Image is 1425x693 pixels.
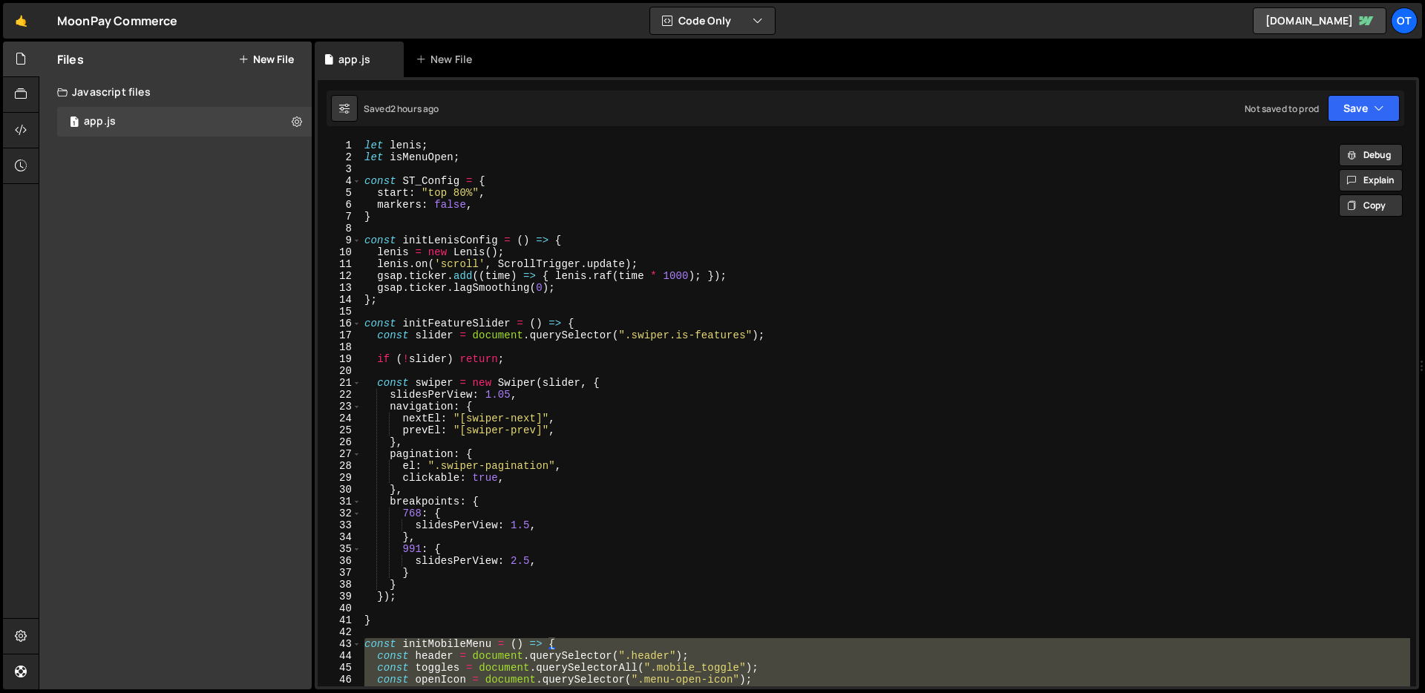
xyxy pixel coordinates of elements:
[318,424,361,436] div: 25
[57,107,312,137] div: 17336/48143.js
[318,531,361,543] div: 34
[318,413,361,424] div: 24
[318,353,361,365] div: 19
[318,508,361,519] div: 32
[338,52,370,67] div: app.js
[318,674,361,686] div: 46
[318,555,361,567] div: 36
[318,496,361,508] div: 31
[1339,144,1403,166] button: Debug
[318,175,361,187] div: 4
[318,163,361,175] div: 3
[1339,194,1403,217] button: Copy
[318,591,361,602] div: 39
[390,102,439,115] div: 2 hours ago
[318,448,361,460] div: 27
[318,650,361,662] div: 44
[57,12,178,30] div: MoonPay Commerce
[318,151,361,163] div: 2
[318,306,361,318] div: 15
[318,282,361,294] div: 13
[318,318,361,329] div: 16
[238,53,294,65] button: New File
[3,3,39,39] a: 🤙
[318,579,361,591] div: 38
[57,51,84,68] h2: Files
[1328,95,1400,122] button: Save
[318,602,361,614] div: 40
[1391,7,1418,34] a: Ot
[318,662,361,674] div: 45
[1339,169,1403,191] button: Explain
[318,211,361,223] div: 7
[318,234,361,246] div: 9
[318,389,361,401] div: 22
[318,329,361,341] div: 17
[318,484,361,496] div: 30
[70,117,79,129] span: 1
[318,614,361,626] div: 41
[318,519,361,531] div: 33
[318,270,361,282] div: 12
[318,377,361,389] div: 21
[318,187,361,199] div: 5
[318,365,361,377] div: 20
[1245,102,1319,115] div: Not saved to prod
[318,258,361,270] div: 11
[39,77,312,107] div: Javascript files
[318,341,361,353] div: 18
[318,460,361,472] div: 28
[364,102,439,115] div: Saved
[416,52,478,67] div: New File
[318,567,361,579] div: 37
[318,294,361,306] div: 14
[318,401,361,413] div: 23
[318,223,361,234] div: 8
[318,638,361,650] div: 43
[1253,7,1386,34] a: [DOMAIN_NAME]
[650,7,775,34] button: Code Only
[318,543,361,555] div: 35
[318,246,361,258] div: 10
[84,115,116,128] div: app.js
[318,199,361,211] div: 6
[318,436,361,448] div: 26
[318,626,361,638] div: 42
[318,139,361,151] div: 1
[318,472,361,484] div: 29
